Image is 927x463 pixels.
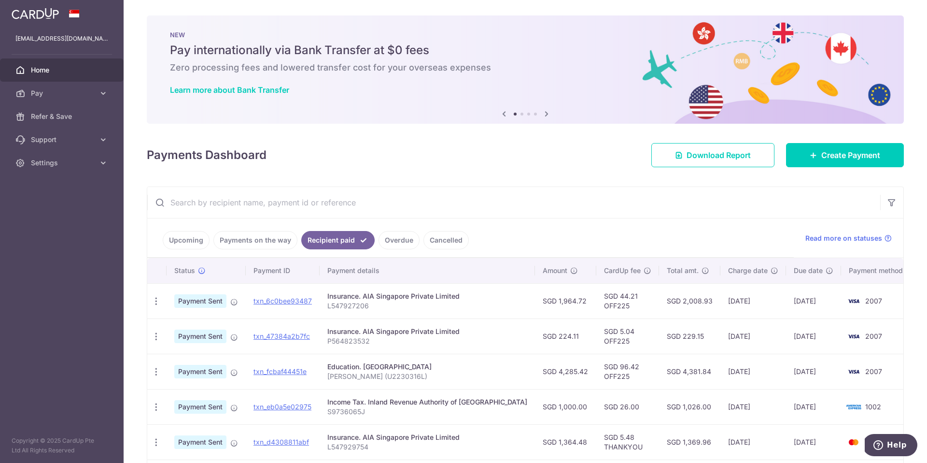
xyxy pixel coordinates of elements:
[163,231,210,249] a: Upcoming
[213,231,297,249] a: Payments on the way
[174,294,226,308] span: Payment Sent
[174,330,226,343] span: Payment Sent
[246,258,320,283] th: Payment ID
[659,354,720,389] td: SGD 4,381.84
[327,407,527,417] p: S9736065J
[659,318,720,354] td: SGD 229.15
[327,433,527,442] div: Insurance. AIA Singapore Private Limited
[31,88,95,98] span: Pay
[841,258,914,283] th: Payment method
[543,266,567,275] span: Amount
[535,424,596,460] td: SGD 1,364.48
[651,143,774,167] a: Download Report
[786,143,904,167] a: Create Payment
[720,283,786,318] td: [DATE]
[720,389,786,424] td: [DATE]
[865,434,917,458] iframe: Opens a widget where you can find more information
[844,295,863,307] img: Bank Card
[174,435,226,449] span: Payment Sent
[596,354,659,389] td: SGD 96.42 OFF225
[170,85,289,95] a: Learn more about Bank Transfer
[535,389,596,424] td: SGD 1,000.00
[720,354,786,389] td: [DATE]
[327,291,527,301] div: Insurance. AIA Singapore Private Limited
[596,389,659,424] td: SGD 26.00
[844,331,863,342] img: Bank Card
[805,233,882,243] span: Read more on statuses
[786,354,841,389] td: [DATE]
[31,135,95,145] span: Support
[12,8,59,19] img: CardUp
[327,442,527,452] p: L547929754
[327,327,527,336] div: Insurance. AIA Singapore Private Limited
[844,436,863,448] img: Bank Card
[728,266,768,275] span: Charge date
[604,266,641,275] span: CardUp fee
[253,438,309,446] a: txn_d4308811abf
[170,31,881,39] p: NEW
[253,403,311,411] a: txn_eb0a5e02975
[147,15,904,124] img: Bank transfer banner
[174,365,226,378] span: Payment Sent
[865,367,882,376] span: 2007
[667,266,699,275] span: Total amt.
[170,62,881,73] h6: Zero processing fees and lowered transfer cost for your overseas expenses
[794,266,823,275] span: Due date
[327,362,527,372] div: Education. [GEOGRAPHIC_DATA]
[821,149,880,161] span: Create Payment
[786,424,841,460] td: [DATE]
[327,301,527,311] p: L547927206
[844,366,863,377] img: Bank Card
[786,283,841,318] td: [DATE]
[327,372,527,381] p: [PERSON_NAME] (U2230316L)
[659,389,720,424] td: SGD 1,026.00
[327,336,527,346] p: P564823532
[174,400,226,414] span: Payment Sent
[535,354,596,389] td: SGD 4,285.42
[720,318,786,354] td: [DATE]
[31,158,95,168] span: Settings
[379,231,420,249] a: Overdue
[659,424,720,460] td: SGD 1,369.96
[327,397,527,407] div: Income Tax. Inland Revenue Authority of [GEOGRAPHIC_DATA]
[687,149,751,161] span: Download Report
[174,266,195,275] span: Status
[423,231,469,249] a: Cancelled
[31,112,95,121] span: Refer & Save
[786,389,841,424] td: [DATE]
[865,403,881,411] span: 1002
[596,318,659,354] td: SGD 5.04 OFF225
[720,424,786,460] td: [DATE]
[865,297,882,305] span: 2007
[170,43,881,58] h5: Pay internationally via Bank Transfer at $0 fees
[147,187,880,218] input: Search by recipient name, payment id or reference
[15,34,108,43] p: [EMAIL_ADDRESS][DOMAIN_NAME]
[253,332,310,340] a: txn_47384a2b7fc
[786,318,841,354] td: [DATE]
[535,318,596,354] td: SGD 224.11
[253,367,307,376] a: txn_fcbaf44451e
[596,283,659,318] td: SGD 44.21 OFF225
[320,258,535,283] th: Payment details
[535,283,596,318] td: SGD 1,964.72
[805,233,892,243] a: Read more on statuses
[596,424,659,460] td: SGD 5.48 THANKYOU
[147,146,267,164] h4: Payments Dashboard
[844,401,863,413] img: Bank Card
[659,283,720,318] td: SGD 2,008.93
[865,332,882,340] span: 2007
[31,65,95,75] span: Home
[301,231,375,249] a: Recipient paid
[253,297,312,305] a: txn_6c0bee93487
